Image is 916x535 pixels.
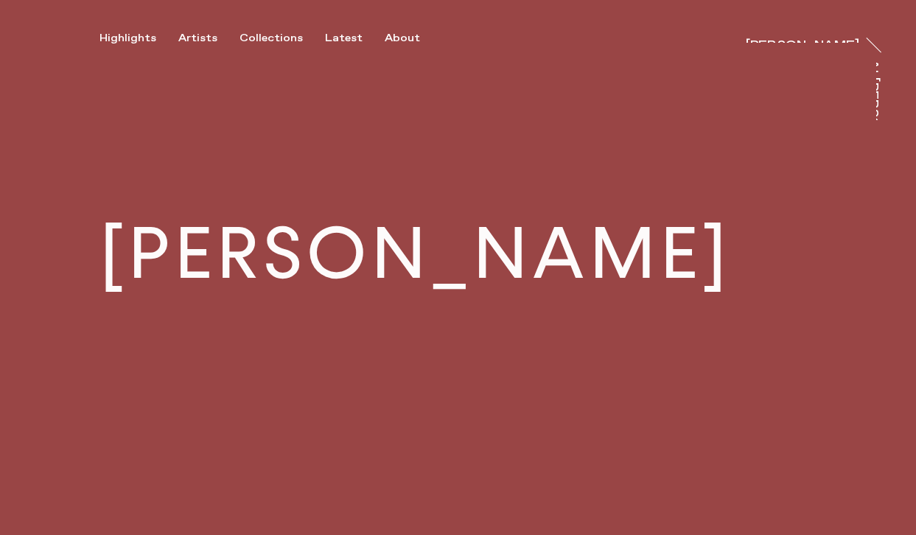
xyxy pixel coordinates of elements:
[325,32,363,45] div: Latest
[867,60,879,192] div: At [PERSON_NAME]
[178,32,217,45] div: Artists
[240,32,303,45] div: Collections
[746,28,859,43] a: [PERSON_NAME]
[99,218,731,290] h1: [PERSON_NAME]
[178,32,240,45] button: Artists
[325,32,385,45] button: Latest
[876,60,891,120] a: At [PERSON_NAME]
[99,32,156,45] div: Highlights
[385,32,420,45] div: About
[385,32,442,45] button: About
[99,32,178,45] button: Highlights
[240,32,325,45] button: Collections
